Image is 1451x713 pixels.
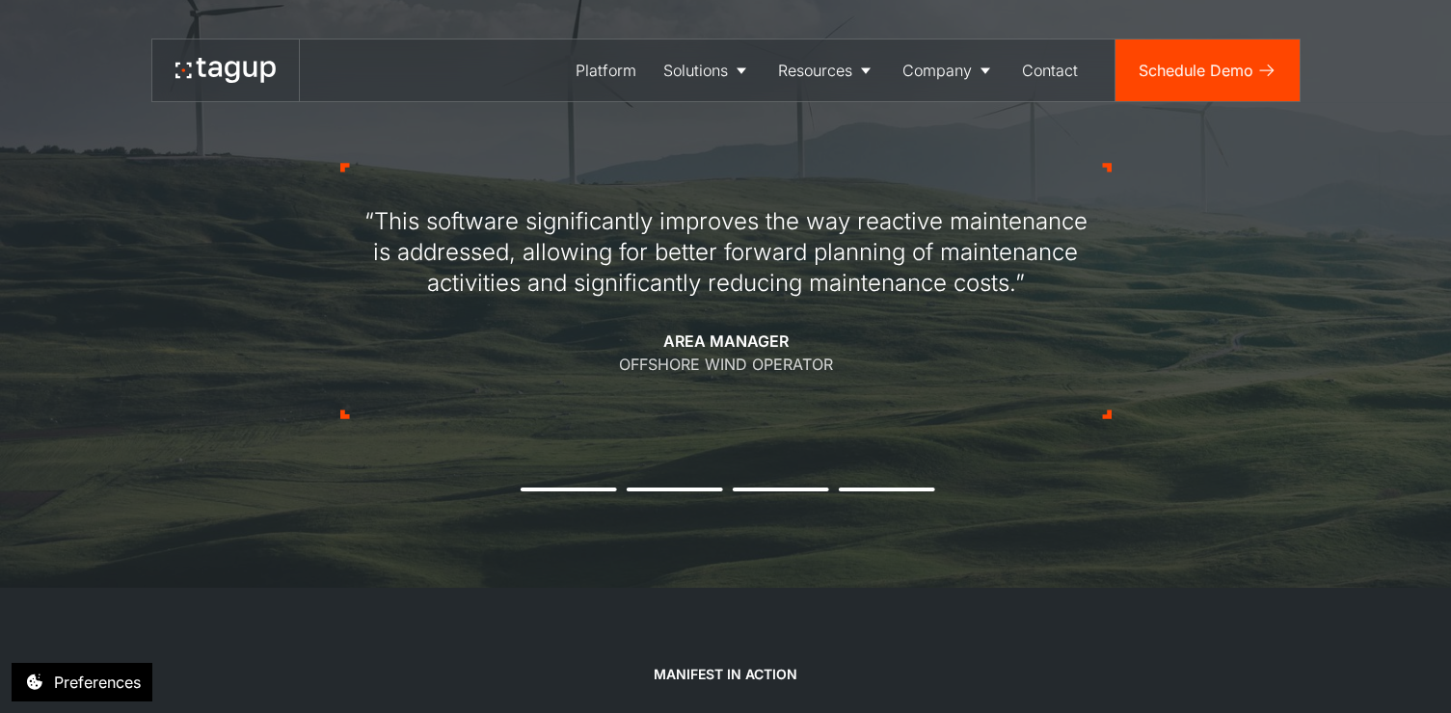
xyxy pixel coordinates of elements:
div: Schedule Demo [1139,59,1253,82]
a: Company [889,40,1008,101]
button: 2 of 4 [627,488,723,491]
button: 3 of 4 [733,488,829,491]
div: Resources [778,59,852,82]
a: Resources [765,40,889,101]
button: 4 of 4 [839,488,935,491]
div: Preferences [54,671,141,694]
button: 1 of 4 [521,488,617,491]
div: “This software significantly improves the way reactive maintenance is addressed, allowing for bet... [363,206,1088,299]
div: Area Manager [663,330,789,353]
a: Platform [562,40,650,101]
a: Schedule Demo [1115,40,1300,101]
div: Platform [576,59,636,82]
div: Company [902,59,972,82]
div: MANIFEST IN ACTION [654,665,797,684]
a: Solutions [650,40,765,101]
div: Solutions [663,59,728,82]
div: Contact [1022,59,1078,82]
div: Offshore Wind Operator [619,353,833,376]
a: Contact [1008,40,1091,101]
